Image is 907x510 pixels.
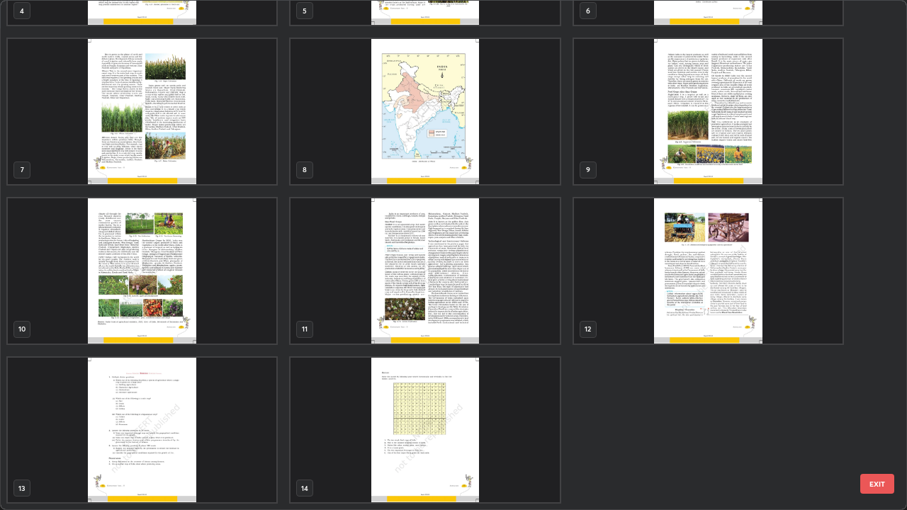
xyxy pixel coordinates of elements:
img: 17594920524CMCAT.pdf [8,358,276,503]
div: grid [1,1,881,509]
img: 17594920524CMCAT.pdf [291,39,559,184]
img: 17594920524CMCAT.pdf [8,198,276,344]
img: 17594920524CMCAT.pdf [291,198,559,344]
button: EXIT [860,474,894,494]
img: 17594920524CMCAT.pdf [574,39,843,184]
img: 17594920524CMCAT.pdf [291,358,559,503]
img: 17594920524CMCAT.pdf [8,39,276,184]
img: 17594920524CMCAT.pdf [574,198,843,344]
